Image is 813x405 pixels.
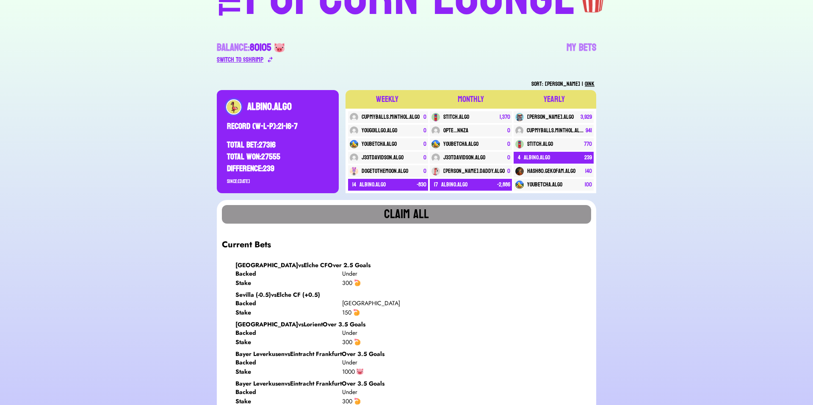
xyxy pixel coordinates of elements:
[544,93,565,105] div: YEARLY
[353,309,360,316] img: 🍤
[527,126,584,135] div: cupmyballs.minthol.algo
[507,126,510,135] div: 0
[354,339,361,345] img: 🍤
[342,367,355,376] div: 1000
[423,140,426,148] div: 0
[581,113,592,121] div: 3,929
[235,338,342,346] div: Stake
[342,388,449,396] div: Under
[342,279,352,287] div: 300
[441,181,467,189] div: albino.algo
[362,113,420,121] div: cupmyballs.minthol.algo
[362,140,397,148] div: youbetcha.algo
[217,55,263,65] div: Switch to $ SHRIMP
[443,153,485,162] div: j33tdavidson.algo
[585,167,592,175] div: 140
[458,93,484,105] div: MONTHLY
[362,167,408,175] div: dogetothemoon.algo
[235,379,591,388] div: Bayer Leverkusen vs Eintracht Frankfurt Over 3.5 Goals
[443,140,478,148] div: youbetcha.algo
[235,261,591,269] div: [GEOGRAPHIC_DATA] vs Elche CF Over 2.5 Goals
[217,78,596,90] div: Sort: |
[357,368,363,375] img: 🐷
[524,153,550,162] div: albino.algo
[545,79,580,89] span: [PERSON_NAME]
[497,181,510,189] div: -2,886
[342,338,352,346] div: 300
[585,79,595,89] span: OINK
[518,153,520,162] div: 4
[235,290,591,299] div: Sevilla (-0.5) vs Elche CF (+0.5)
[434,181,438,189] div: 17
[235,279,342,287] div: Stake
[527,181,562,189] div: youbetcha.algo
[527,113,574,121] div: [PERSON_NAME].algo
[235,388,342,396] div: Backed
[376,93,398,105] div: WEEKLY
[235,350,591,358] div: Bayer Leverkusen vs Eintracht Frankfurt Over 3.5 Goals
[443,126,468,135] div: OPTE...NNZA
[586,126,592,135] div: 941
[222,229,591,261] div: Current Bets
[354,398,361,405] img: 🍤
[217,41,271,55] div: Balance:
[585,181,592,189] div: 100
[227,139,329,151] div: TOTAL BET: 27316
[227,114,329,139] div: RECORD (W-L-P): 21 - 16 - 7
[584,153,592,162] div: 239
[352,181,356,189] div: 14
[527,140,553,148] div: stitch.algo
[235,367,342,376] div: Stake
[227,163,329,175] div: DIFFERENCE: 239
[222,205,591,224] button: Claim all
[354,279,361,286] img: 🍤
[359,181,386,189] div: albino.algo
[342,299,449,307] div: [GEOGRAPHIC_DATA]
[417,181,426,189] div: -830
[423,153,426,162] div: 0
[235,299,342,307] div: Backed
[507,140,510,148] div: 0
[235,328,342,337] div: Backed
[423,113,426,121] div: 0
[227,178,329,185] div: Since: [DATE]
[235,308,342,317] div: Stake
[423,167,426,175] div: 0
[362,126,397,135] div: yougoillgo.algo
[527,167,575,175] div: hash80.gekofam.algo
[362,153,404,162] div: j33tdavidson.algo
[235,320,591,328] div: [GEOGRAPHIC_DATA] vs Lorient Over 3.5 Goals
[274,43,285,53] img: 🐷
[342,358,449,367] div: Under
[235,269,342,278] div: Backed
[227,151,329,163] div: TOTAL WON: 27555
[507,153,510,162] div: 0
[443,113,469,121] div: stitch.algo
[342,328,449,337] div: Under
[567,41,596,65] a: My Bets
[423,126,426,135] div: 0
[443,167,505,175] div: [PERSON_NAME].daddy.algo
[507,167,510,175] div: 0
[342,269,449,278] div: Under
[247,100,329,114] div: ALBINO.ALGO
[235,358,342,367] div: Backed
[500,113,510,121] div: 1,370
[342,308,351,317] div: 150
[584,140,592,148] div: 770
[250,38,271,57] span: 80105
